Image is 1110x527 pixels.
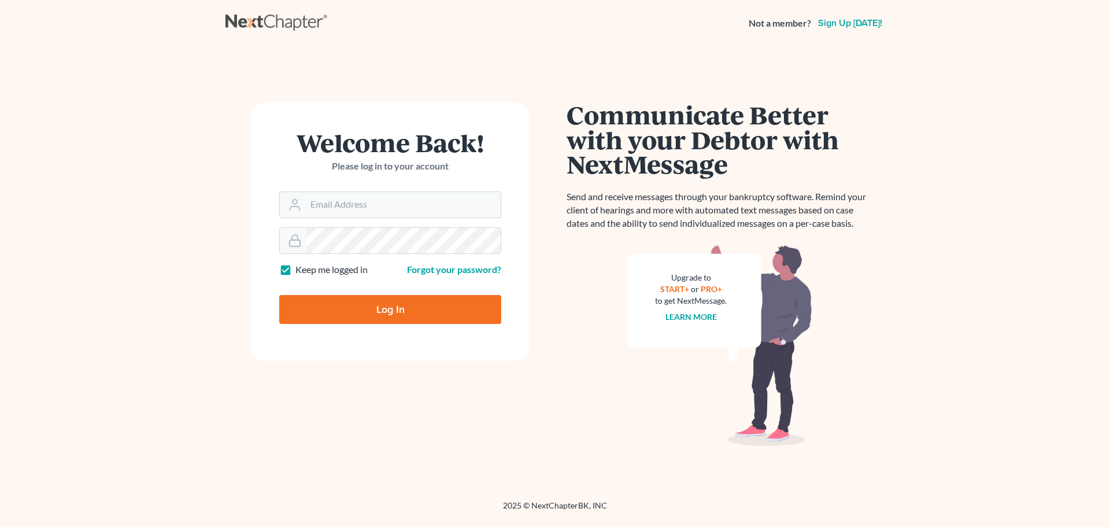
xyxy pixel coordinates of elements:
[407,264,501,275] a: Forgot your password?
[701,284,722,294] a: PRO+
[279,160,501,173] p: Please log in to your account
[655,295,727,307] div: to get NextMessage.
[279,295,501,324] input: Log In
[749,17,811,30] strong: Not a member?
[627,244,812,447] img: nextmessage_bg-59042aed3d76b12b5cd301f8e5b87938c9018125f34e5fa2b7a6b67550977c72.svg
[567,190,873,230] p: Send and receive messages through your bankruptcy software. Remind your client of hearings and mo...
[295,263,368,277] label: Keep me logged in
[225,500,885,521] div: 2025 © NextChapterBK, INC
[691,284,699,294] span: or
[660,284,689,294] a: START+
[665,312,717,322] a: Learn more
[306,192,501,218] input: Email Address
[655,272,727,283] div: Upgrade to
[279,130,501,155] h1: Welcome Back!
[567,102,873,176] h1: Communicate Better with your Debtor with NextMessage
[816,19,885,28] a: Sign up [DATE]!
